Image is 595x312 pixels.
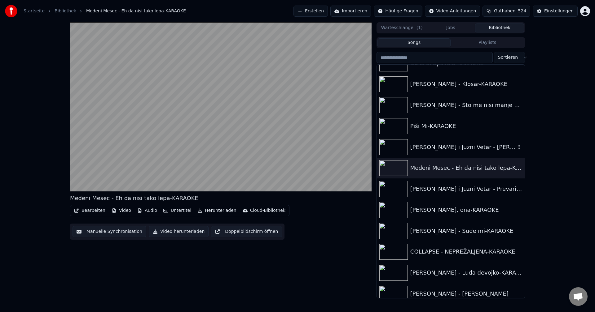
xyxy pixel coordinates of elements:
button: Songs [377,38,451,47]
div: [PERSON_NAME] i Juzni Vetar - [PERSON_NAME] [410,143,516,152]
a: Bibliothek [55,8,76,14]
button: Guthaben524 [483,6,530,17]
button: Video-Anleitungen [425,6,480,17]
button: Einstellungen [533,6,578,17]
div: [PERSON_NAME] - Luda devojko-KARAOKE [410,268,522,277]
span: Sortieren [498,54,518,61]
button: Doppelbildschirm öffnen [211,226,282,237]
div: [PERSON_NAME] - Sude mi-KARAOKE [410,227,522,235]
div: Piši Mi-KARAOKE [410,122,522,130]
span: ( 1 ) [416,25,423,31]
div: Medeni Mesec - Eh da nisi tako lepa-KARAOKE [410,164,522,172]
div: Medeni Mesec - Eh da nisi tako lepa-KARAOKE [70,194,198,203]
img: youka [5,5,17,17]
button: Manuelle Synchronisation [73,226,146,237]
div: COLLAPSE - NEPREŽALJENA-KARAOKE [410,247,522,256]
button: Untertitel [161,206,194,215]
div: Einstellungen [544,8,574,14]
button: Audio [135,206,160,215]
div: [PERSON_NAME] - Klosar-KARAOKE [410,80,522,88]
span: Medeni Mesec - Eh da nisi tako lepa-KARAOKE [86,8,186,14]
button: Häufige Fragen [374,6,422,17]
div: [PERSON_NAME] - [PERSON_NAME] [410,289,522,298]
button: Video [109,206,134,215]
button: Jobs [426,24,475,32]
button: Bibliothek [475,24,524,32]
button: Video herunterladen [149,226,209,237]
div: [PERSON_NAME] i Juzni Vetar - Prevari ga sa mnom-KARAOKE [410,185,522,193]
nav: breadcrumb [24,8,186,14]
button: Bearbeiten [72,206,108,215]
span: Guthaben [494,8,515,14]
span: 524 [518,8,526,14]
button: Herunterladen [195,206,239,215]
button: Playlists [451,38,524,47]
button: Erstellen [293,6,328,17]
div: Chat öffnen [569,287,588,306]
button: Warteschlange [377,24,426,32]
a: Startseite [24,8,45,14]
div: [PERSON_NAME], ona-KARAOKE [410,206,522,214]
button: Importieren [330,6,371,17]
div: [PERSON_NAME] - Sto me nisi manje volela-KARAOKE [410,101,522,109]
div: Cloud-Bibliothek [250,207,285,214]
